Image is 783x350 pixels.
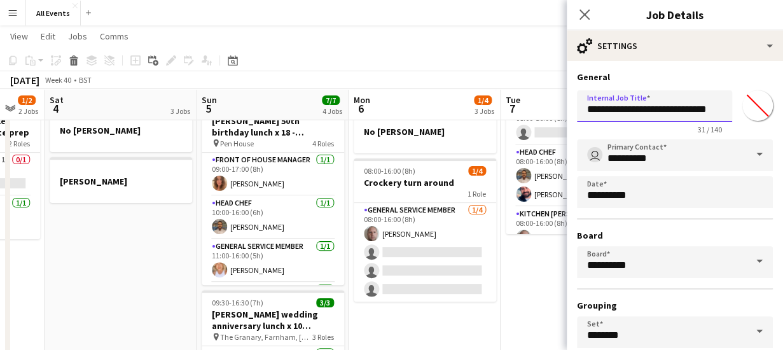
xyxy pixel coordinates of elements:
span: The Granary, Farnham, [GEOGRAPHIC_DATA], [GEOGRAPHIC_DATA] [220,332,312,342]
h3: Board [577,230,773,241]
span: Sat [50,94,64,106]
div: 4 Jobs [322,106,342,116]
span: Sun [202,94,217,106]
h3: [PERSON_NAME] [50,176,192,187]
h3: No [PERSON_NAME] [50,125,192,136]
span: 08:00-16:00 (8h) [364,166,415,176]
span: Week 40 [42,75,74,85]
span: 09:30-16:30 (7h) [212,298,263,307]
div: 3 Jobs [475,106,494,116]
div: 2 Jobs [18,106,38,116]
span: 5 [200,101,217,116]
span: 1/4 [474,95,492,105]
h3: Crockery turn around [354,177,496,188]
span: 2 Roles [8,139,30,148]
span: Pen House [220,139,254,148]
span: 3 Roles [312,332,334,342]
span: Jobs [68,31,87,42]
div: Settings [567,31,783,61]
app-card-role: Head Chef1/110:00-16:00 (6h)[PERSON_NAME] [202,196,344,239]
span: 7/7 [322,95,340,105]
span: 1 Role [468,189,486,199]
h3: Job Details [567,6,783,23]
span: 7 [504,101,520,116]
a: Jobs [63,28,92,45]
app-card-role: Front of House Manager1/109:00-17:00 (8h)[PERSON_NAME] [202,153,344,196]
span: View [10,31,28,42]
div: 3 Jobs [170,106,190,116]
span: Edit [41,31,55,42]
app-card-role: Second Chef1/1 [202,283,344,326]
span: 31 / 140 [688,125,732,134]
div: BST [79,75,92,85]
span: 1/2 [18,95,36,105]
app-card-role: Head Chef2/208:00-16:00 (8h)[PERSON_NAME][PERSON_NAME] [506,145,648,207]
span: 1/4 [468,166,486,176]
h3: [PERSON_NAME] wedding anniversary lunch x 10 [PERSON_NAME] ([PERSON_NAME]’s mother in law) [202,309,344,332]
span: 4 [48,101,64,116]
h3: No [PERSON_NAME] [354,126,496,137]
app-card-role: General service member1/408:00-16:00 (8h)[PERSON_NAME] [354,203,496,302]
app-card-role: Kitchen [PERSON_NAME]1/108:00-16:00 (8h)[PERSON_NAME] [506,207,648,250]
app-job-card: No [PERSON_NAME] [50,106,192,152]
h3: [PERSON_NAME] 50th birthday lunch x 18 - [GEOGRAPHIC_DATA] [202,115,344,138]
h3: Grouping [577,300,773,311]
span: 3/3 [316,298,334,307]
app-card-role: Front of House Manager0/108:00-16:00 (8h) [506,102,648,145]
span: Comms [100,31,128,42]
span: 4 Roles [312,139,334,148]
h3: General [577,71,773,83]
app-job-card: No [PERSON_NAME] [354,108,496,153]
button: All Events [26,1,81,25]
app-card-role: General service member1/111:00-16:00 (5h)[PERSON_NAME] [202,239,344,283]
div: [DATE] [10,74,39,87]
span: Tue [506,94,520,106]
app-job-card: 08:00-16:00 (8h)4/5Kitchen reset, Order receiving, dry stock, bread and cake day4 RolesFront of H... [506,46,648,234]
span: 6 [352,101,370,116]
app-job-card: [PERSON_NAME] [50,157,192,203]
a: Edit [36,28,60,45]
a: Comms [95,28,134,45]
app-job-card: 08:00-16:00 (8h)1/4Crockery turn around1 RoleGeneral service member1/408:00-16:00 (8h)[PERSON_NAME] [354,158,496,302]
app-job-card: 09:00-17:00 (8h)4/4[PERSON_NAME] 50th birthday lunch x 18 - [GEOGRAPHIC_DATA] Pen House4 RolesFro... [202,97,344,285]
a: View [5,28,33,45]
span: Mon [354,94,370,106]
